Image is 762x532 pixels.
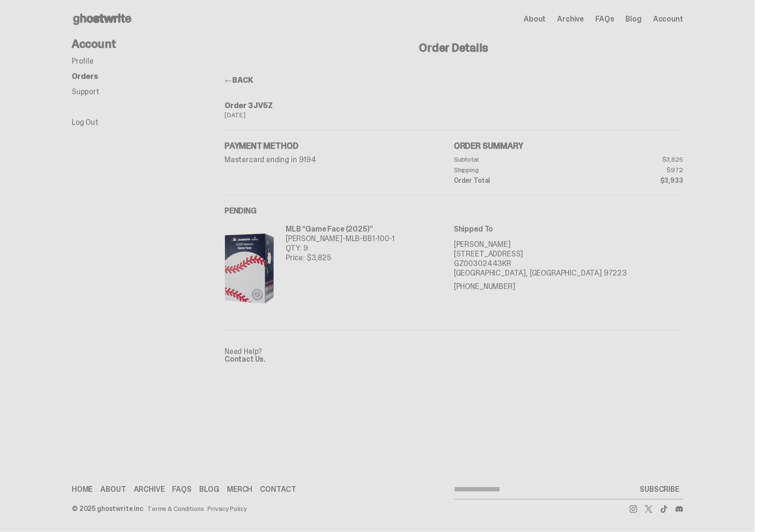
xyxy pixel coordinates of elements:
dd: $972 [569,166,683,173]
p: [GEOGRAPHIC_DATA], [GEOGRAPHIC_DATA] 97223 [454,268,683,278]
dt: Shipping [454,166,569,173]
p: GZ00302443KR [454,259,683,268]
a: Privacy Policy [208,505,247,512]
a: Log Out [72,117,98,127]
p: [STREET_ADDRESS] [454,249,683,259]
a: Account [653,15,683,23]
h5: Payment Method [225,142,454,150]
p: Price: $3,825 [286,253,395,263]
dd: $3,825 [569,156,683,163]
a: About [100,486,126,494]
a: FAQs [172,486,191,494]
p: QTY: 9 [286,244,395,253]
p: MLB “Game Face (2025)” [286,224,395,234]
div: [DATE] [225,111,683,118]
a: Support [72,87,99,97]
a: Archive [557,15,584,23]
a: Merch [227,486,252,494]
dt: Subtotal [454,156,569,163]
a: Terms & Conditions [147,505,204,512]
div: Order 3JV5Z [225,102,683,110]
button: SUBSCRIBE [636,480,683,499]
a: Contact [260,486,296,494]
a: Orders [72,71,98,81]
a: Archive [134,486,165,494]
a: FAQs [595,15,614,23]
dd: $3,933 [569,177,683,184]
a: About [524,15,546,23]
p: [PERSON_NAME] [454,240,683,249]
h6: PENDING [225,207,683,215]
div: Need Help? [225,330,683,363]
a: Home [72,486,93,494]
div: Mastercard ending in 9194 [225,156,454,164]
div: © 2025 ghostwrite inc [72,505,143,512]
p: [PHONE_NUMBER] [454,282,683,291]
a: Contact Us. [225,354,266,364]
a: BACK [225,75,253,85]
a: Profile [72,56,94,66]
p: Shipped To [454,224,683,234]
h4: Account [72,38,225,50]
h5: Order Summary [454,142,683,150]
dt: Order Total [454,177,569,184]
a: Blog [626,15,642,23]
h4: Order Details [225,42,683,54]
a: Blog [199,486,219,494]
p: [PERSON_NAME]-MLB-BB1-100-1 [286,234,395,244]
